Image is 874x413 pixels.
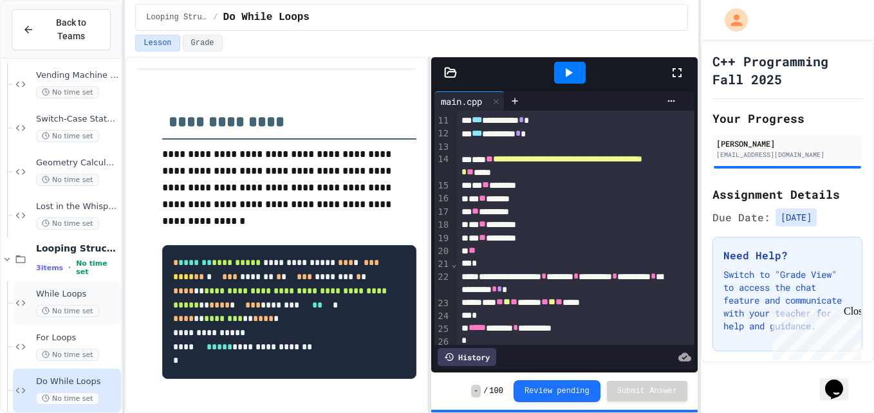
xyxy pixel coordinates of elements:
span: [DATE] [776,208,817,226]
h2: Your Progress [712,109,862,127]
span: For Loops [36,333,118,344]
div: 25 [434,323,451,336]
div: 24 [434,310,451,323]
h2: Assignment Details [712,185,862,203]
div: 19 [434,232,451,245]
span: Lost in the Whispering [PERSON_NAME] [36,201,118,212]
span: No time set [36,305,99,317]
div: 18 [434,219,451,232]
span: No time set [36,130,99,142]
span: No time set [76,259,118,276]
button: Back to Teams [12,9,111,50]
button: Submit Answer [607,381,688,401]
div: My Account [711,5,751,35]
span: Switch-Case Statements Example [36,114,118,125]
h3: Need Help? [723,248,851,263]
div: 13 [434,141,451,154]
span: Looping Structures [146,12,208,23]
div: Chat with us now!Close [5,5,89,82]
span: Looping Structures [36,243,118,254]
span: / [213,12,218,23]
p: Switch to "Grade View" to access the chat feature and communicate with your teacher for help and ... [723,268,851,333]
div: 15 [434,179,451,192]
div: 16 [434,192,451,205]
div: 20 [434,245,451,258]
iframe: chat widget [820,362,861,400]
span: Fold line [451,259,457,269]
span: Back to Teams [42,16,100,43]
span: Geometry Calculator Version 2 [36,158,118,169]
span: Vending Machine Assignment [36,70,118,81]
span: Due Date: [712,210,770,225]
span: No time set [36,392,99,405]
div: [EMAIL_ADDRESS][DOMAIN_NAME] [716,150,859,160]
h1: C++ Programming Fall 2025 [712,52,862,88]
span: No time set [36,217,99,230]
span: While Loops [36,289,118,300]
div: 23 [434,297,451,310]
span: No time set [36,174,99,186]
span: - [471,385,481,398]
span: No time set [36,86,99,98]
span: Do While Loops [36,376,118,387]
div: 12 [434,127,451,140]
div: 14 [434,153,451,179]
div: [PERSON_NAME] [716,138,859,149]
div: main.cpp [434,95,488,108]
div: History [438,348,496,366]
span: • [68,262,71,273]
span: Do While Loops [223,10,310,25]
span: 100 [489,386,503,396]
div: 22 [434,271,451,297]
span: / [483,386,488,396]
span: No time set [36,349,99,361]
div: main.cpp [434,91,505,111]
span: Submit Answer [617,386,678,396]
span: 3 items [36,264,63,272]
div: 17 [434,206,451,219]
div: 11 [434,115,451,127]
button: Lesson [135,35,180,51]
button: Grade [183,35,223,51]
div: 26 [434,336,451,349]
button: Review pending [514,380,600,402]
div: 21 [434,258,451,271]
iframe: chat widget [767,306,861,360]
